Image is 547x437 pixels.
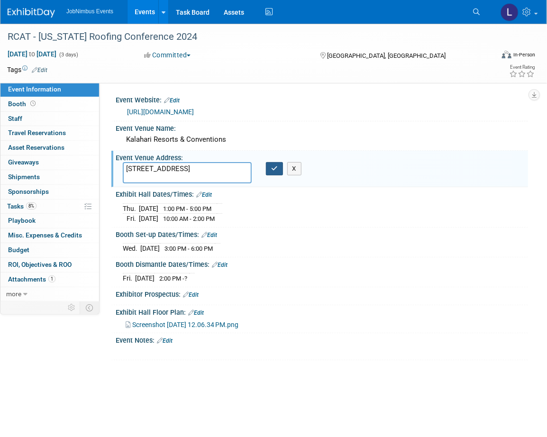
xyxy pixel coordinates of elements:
a: Playbook [0,214,99,228]
span: Misc. Expenses & Credits [8,231,82,239]
span: Travel Reservations [8,129,66,137]
a: Tasks8% [0,200,99,214]
a: Asset Reservations [0,141,99,155]
td: [DATE] [139,203,158,214]
a: Edit [212,262,228,268]
a: Edit [196,191,212,198]
div: Event Notes: [116,333,528,346]
a: Budget [0,243,99,257]
div: Exhibit Hall Floor Plan: [116,305,528,318]
img: Laly Matos [501,3,519,21]
span: 3:00 PM - 6:00 PM [164,245,213,252]
span: Event Information [8,85,61,93]
span: Shipments [8,173,40,181]
td: [DATE] [135,273,155,283]
span: Screenshot [DATE] 12.06.34 PM.png [132,321,238,328]
img: ExhibitDay [8,8,55,18]
span: Booth not reserved yet [28,100,37,107]
div: RCAT - [US_STATE] Roofing Conference 2024 [4,28,483,46]
span: [DATE] [DATE] [7,50,57,58]
div: Event Venue Name: [116,121,528,133]
span: Asset Reservations [8,144,64,151]
a: more [0,287,99,301]
a: Staff [0,112,99,126]
td: Personalize Event Tab Strip [64,301,80,314]
span: ? [184,275,187,282]
div: Event Rating [509,65,535,70]
a: ROI, Objectives & ROO [0,258,99,272]
a: Booth [0,97,99,111]
div: Event Venue Address: [116,151,528,163]
span: 1 [48,275,55,282]
a: Edit [32,67,47,73]
td: Thu. [123,203,139,214]
div: Event Format [453,49,535,64]
a: Shipments [0,170,99,184]
td: Fri. [123,214,139,224]
td: Fri. [123,273,135,283]
td: [DATE] [139,214,158,224]
button: X [287,162,302,175]
span: 8% [26,202,36,209]
a: Edit [157,337,173,344]
span: JobNimbus Events [66,8,113,15]
span: 1:00 PM - 5:00 PM [163,205,211,212]
a: Sponsorships [0,185,99,199]
button: Committed [141,50,194,60]
td: [DATE] [140,244,160,254]
img: Format-Inperson.png [502,51,511,58]
a: Event Information [0,82,99,97]
span: Budget [8,246,29,254]
span: more [6,290,21,298]
span: to [27,50,36,58]
div: Event Website: [116,93,528,105]
span: Staff [8,115,22,122]
span: 2:00 PM - [159,275,187,282]
td: Wed. [123,244,140,254]
a: [URL][DOMAIN_NAME] [127,108,194,116]
a: Edit [201,232,217,238]
span: Giveaways [8,158,39,166]
a: Screenshot [DATE] 12.06.34 PM.png [126,321,238,328]
div: Exhibit Hall Dates/Times: [116,187,528,200]
a: Travel Reservations [0,126,99,140]
div: Booth Set-up Dates/Times: [116,228,528,240]
a: Attachments1 [0,273,99,287]
span: (3 days) [58,52,78,58]
td: Tags [7,65,47,74]
div: Exhibitor Prospectus: [116,287,528,300]
span: 10:00 AM - 2:00 PM [163,215,215,222]
span: Attachments [8,275,55,283]
a: Edit [164,97,180,104]
a: Edit [188,310,204,316]
span: Sponsorships [8,188,49,195]
span: Tasks [7,202,36,210]
a: Misc. Expenses & Credits [0,228,99,243]
div: Kalahari Resorts & Conventions [123,132,521,147]
a: Edit [183,291,199,298]
div: In-Person [513,51,535,58]
span: Playbook [8,217,36,224]
td: Toggle Event Tabs [80,301,100,314]
span: ROI, Objectives & ROO [8,261,72,268]
span: [GEOGRAPHIC_DATA], [GEOGRAPHIC_DATA] [328,52,446,59]
span: Booth [8,100,37,108]
div: Booth Dismantle Dates/Times: [116,257,528,270]
a: Giveaways [0,155,99,170]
